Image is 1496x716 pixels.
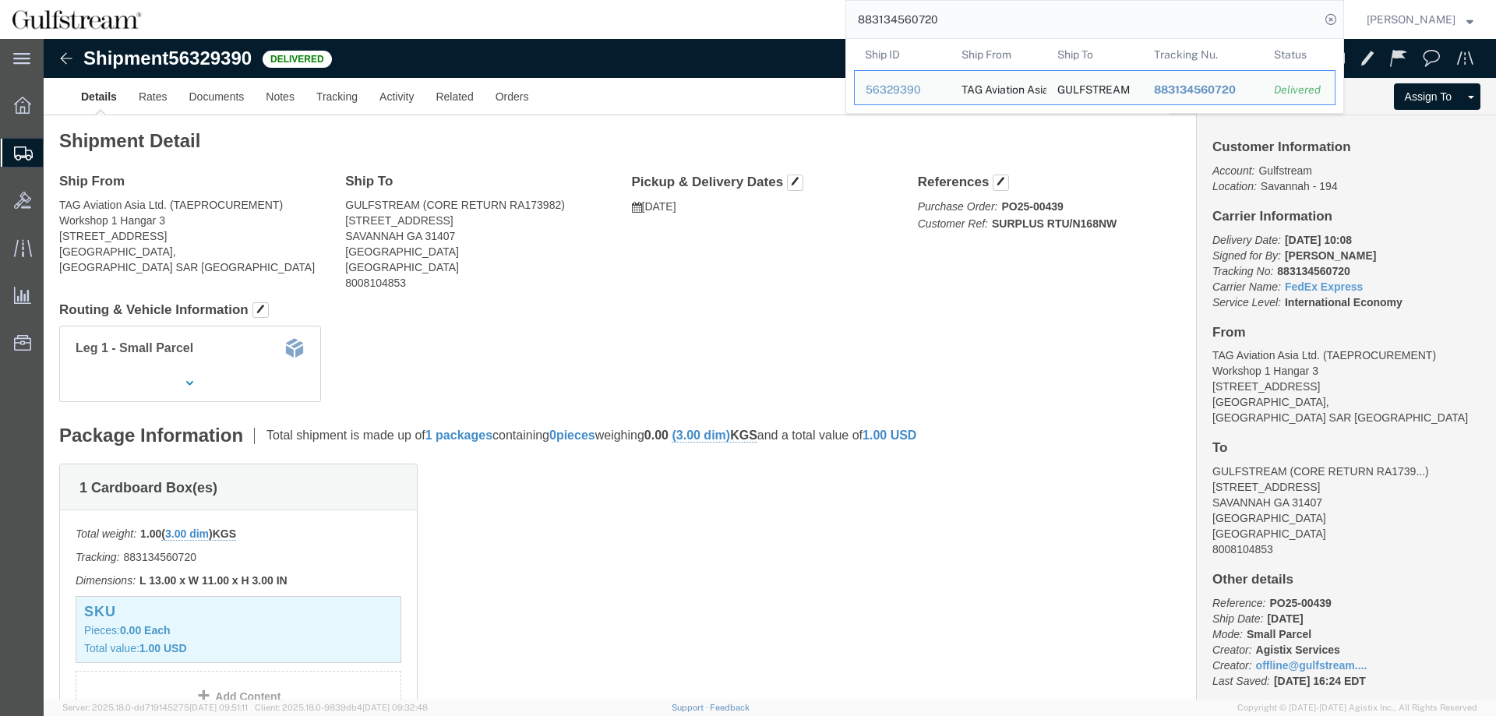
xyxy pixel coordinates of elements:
[1366,10,1474,29] button: [PERSON_NAME]
[62,703,248,712] span: Server: 2025.18.0-dd719145275
[1367,11,1455,28] span: Jene Middleton
[961,71,1036,104] div: TAG Aviation Asia Ltd.
[951,39,1047,70] th: Ship From
[854,39,951,70] th: Ship ID
[866,82,940,98] div: 56329390
[1263,39,1335,70] th: Status
[362,703,428,712] span: [DATE] 09:32:48
[1046,39,1143,70] th: Ship To
[1274,82,1324,98] div: Delivered
[710,703,750,712] a: Feedback
[672,703,711,712] a: Support
[11,8,143,31] img: logo
[1143,39,1264,70] th: Tracking Nu.
[189,703,248,712] span: [DATE] 09:51:11
[255,703,428,712] span: Client: 2025.18.0-9839db4
[846,1,1320,38] input: Search for shipment number, reference number
[1237,701,1477,714] span: Copyright © [DATE]-[DATE] Agistix Inc., All Rights Reserved
[854,39,1343,113] table: Search Results
[1154,82,1253,98] div: 883134560720
[1057,71,1130,104] div: GULFSTREAM
[44,39,1496,700] iframe: FS Legacy Container
[1154,83,1236,96] span: 883134560720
